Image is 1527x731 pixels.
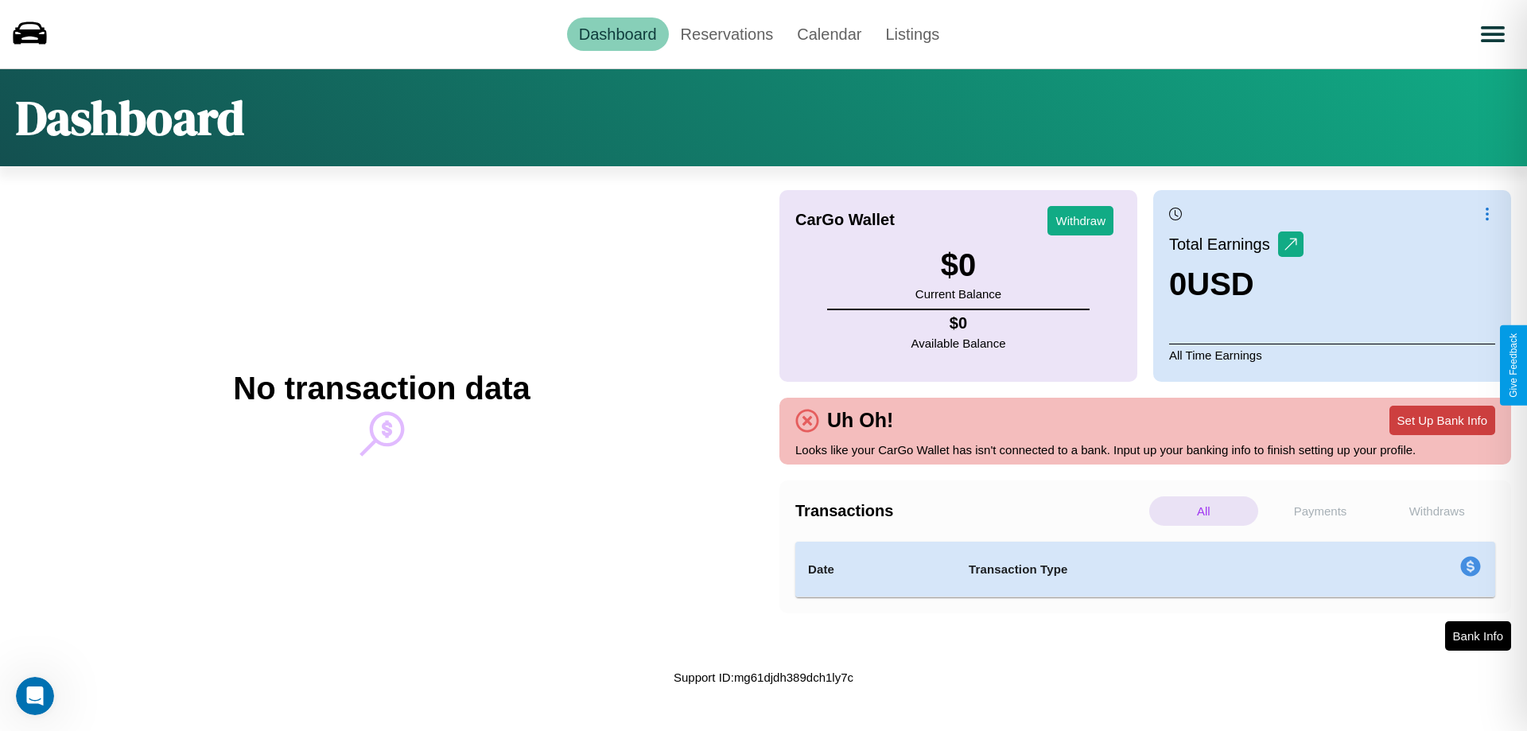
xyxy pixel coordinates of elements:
[1508,333,1519,398] div: Give Feedback
[16,85,244,150] h1: Dashboard
[911,314,1006,332] h4: $ 0
[785,17,873,51] a: Calendar
[795,502,1145,520] h4: Transactions
[969,560,1330,579] h4: Transaction Type
[911,332,1006,354] p: Available Balance
[1149,496,1258,526] p: All
[808,560,943,579] h4: Date
[1169,344,1495,366] p: All Time Earnings
[795,439,1495,461] p: Looks like your CarGo Wallet has isn't connected to a bank. Input up your banking info to finish ...
[795,211,895,229] h4: CarGo Wallet
[1445,621,1511,651] button: Bank Info
[1382,496,1491,526] p: Withdraws
[819,409,901,432] h4: Uh Oh!
[1169,230,1278,259] p: Total Earnings
[1169,266,1304,302] h3: 0 USD
[1266,496,1375,526] p: Payments
[915,283,1001,305] p: Current Balance
[567,17,669,51] a: Dashboard
[1389,406,1495,435] button: Set Up Bank Info
[669,17,786,51] a: Reservations
[1047,206,1113,235] button: Withdraw
[795,542,1495,597] table: simple table
[1471,12,1515,56] button: Open menu
[915,247,1001,283] h3: $ 0
[674,667,853,688] p: Support ID: mg61djdh389dch1ly7c
[16,677,54,715] iframe: Intercom live chat
[233,371,530,406] h2: No transaction data
[873,17,951,51] a: Listings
